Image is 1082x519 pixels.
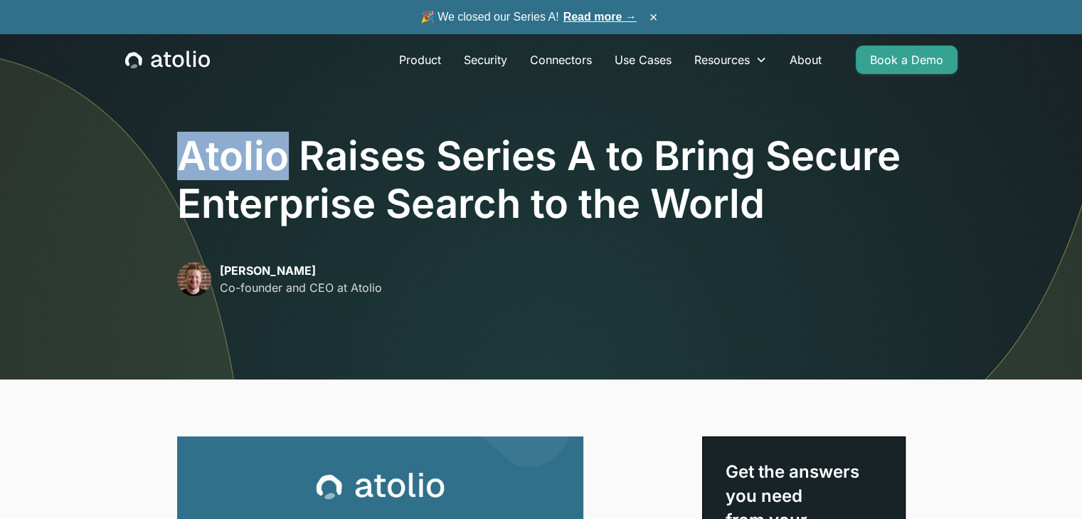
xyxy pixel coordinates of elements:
a: Security [452,46,519,74]
button: × [645,9,662,25]
a: Use Cases [603,46,683,74]
a: Read more → [563,11,637,23]
span: 🎉 We closed our Series A! [420,9,637,26]
div: Resources [683,46,778,74]
iframe: Chat Widget [1011,451,1082,519]
a: Connectors [519,46,603,74]
h1: Atolio Raises Series A to Bring Secure Enterprise Search to the World [177,132,906,228]
a: Book a Demo [856,46,958,74]
a: Product [388,46,452,74]
p: [PERSON_NAME] [220,262,382,279]
p: Co-founder and CEO at Atolio [220,279,382,296]
a: About [778,46,833,74]
div: Resources [694,51,750,68]
a: home [125,51,210,69]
